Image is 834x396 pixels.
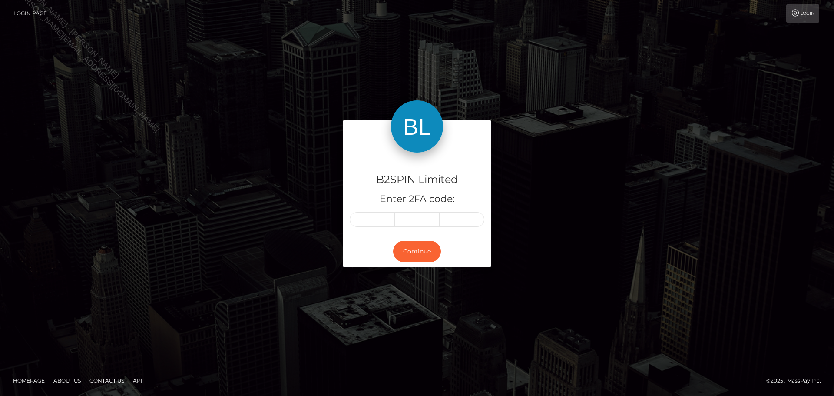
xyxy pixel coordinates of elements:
[13,4,47,23] a: Login Page
[393,241,441,262] button: Continue
[786,4,819,23] a: Login
[766,376,827,386] div: © 2025 , MassPay Inc.
[50,374,84,387] a: About Us
[391,100,443,153] img: B2SPIN Limited
[10,374,48,387] a: Homepage
[350,193,484,206] h5: Enter 2FA code:
[350,172,484,187] h4: B2SPIN Limited
[129,374,146,387] a: API
[86,374,128,387] a: Contact Us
